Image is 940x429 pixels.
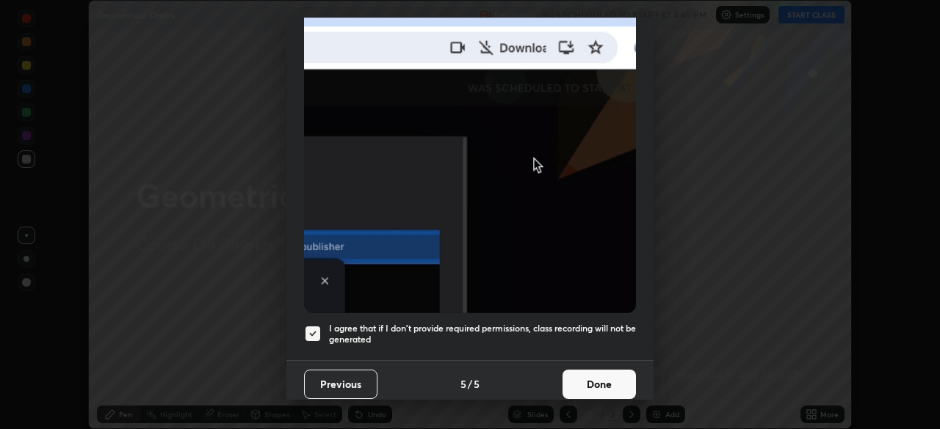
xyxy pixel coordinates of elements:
[468,376,472,392] h4: /
[329,323,636,345] h5: I agree that if I don't provide required permissions, class recording will not be generated
[563,370,636,399] button: Done
[474,376,480,392] h4: 5
[304,370,377,399] button: Previous
[460,376,466,392] h4: 5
